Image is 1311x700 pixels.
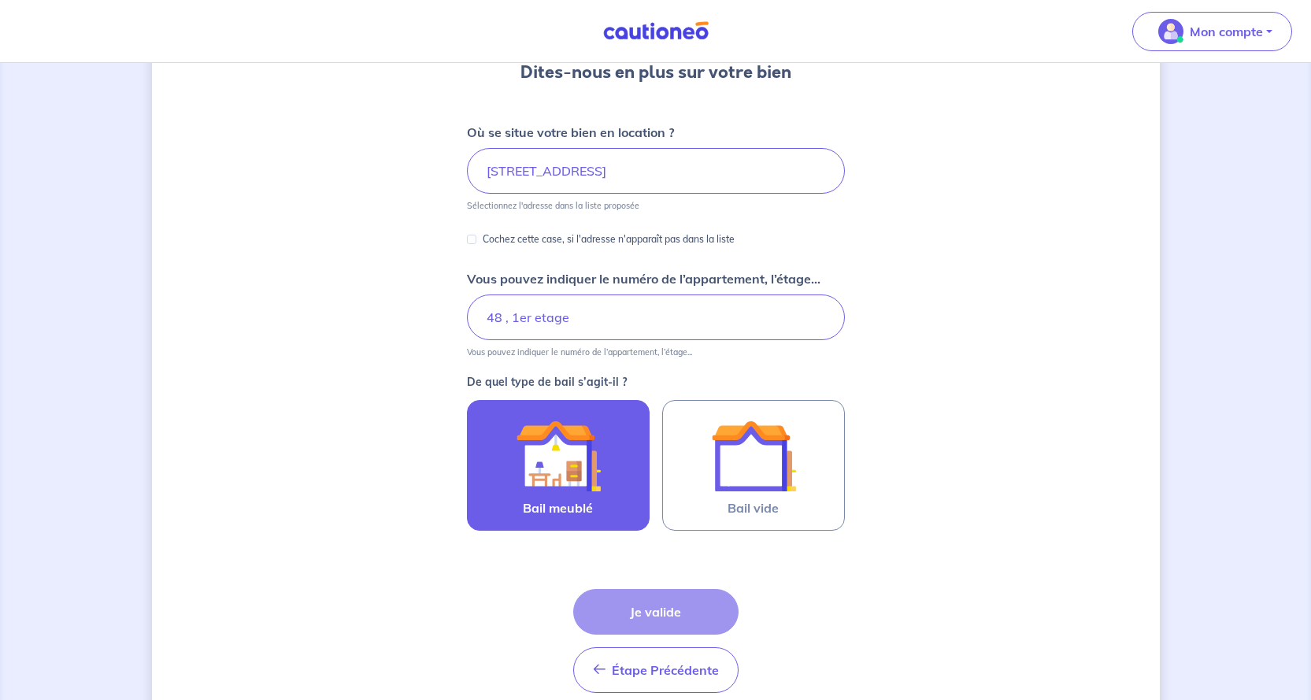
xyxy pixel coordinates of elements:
[467,269,820,288] p: Vous pouvez indiquer le numéro de l’appartement, l’étage...
[1132,12,1292,51] button: illu_account_valid_menu.svgMon compte
[516,413,601,498] img: illu_furnished_lease.svg
[597,21,715,41] img: Cautioneo
[711,413,796,498] img: illu_empty_lease.svg
[573,647,739,693] button: Étape Précédente
[467,294,845,340] input: Appartement 2
[728,498,779,517] span: Bail vide
[1190,22,1263,41] p: Mon compte
[467,200,639,211] p: Sélectionnez l'adresse dans la liste proposée
[467,123,674,142] p: Où se situe votre bien en location ?
[523,498,593,517] span: Bail meublé
[467,346,692,357] p: Vous pouvez indiquer le numéro de l’appartement, l’étage...
[483,230,735,249] p: Cochez cette case, si l'adresse n'apparaît pas dans la liste
[467,376,845,387] p: De quel type de bail s’agit-il ?
[467,148,845,194] input: 2 rue de paris, 59000 lille
[612,662,719,678] span: Étape Précédente
[1158,19,1183,44] img: illu_account_valid_menu.svg
[520,60,791,85] h3: Dites-nous en plus sur votre bien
